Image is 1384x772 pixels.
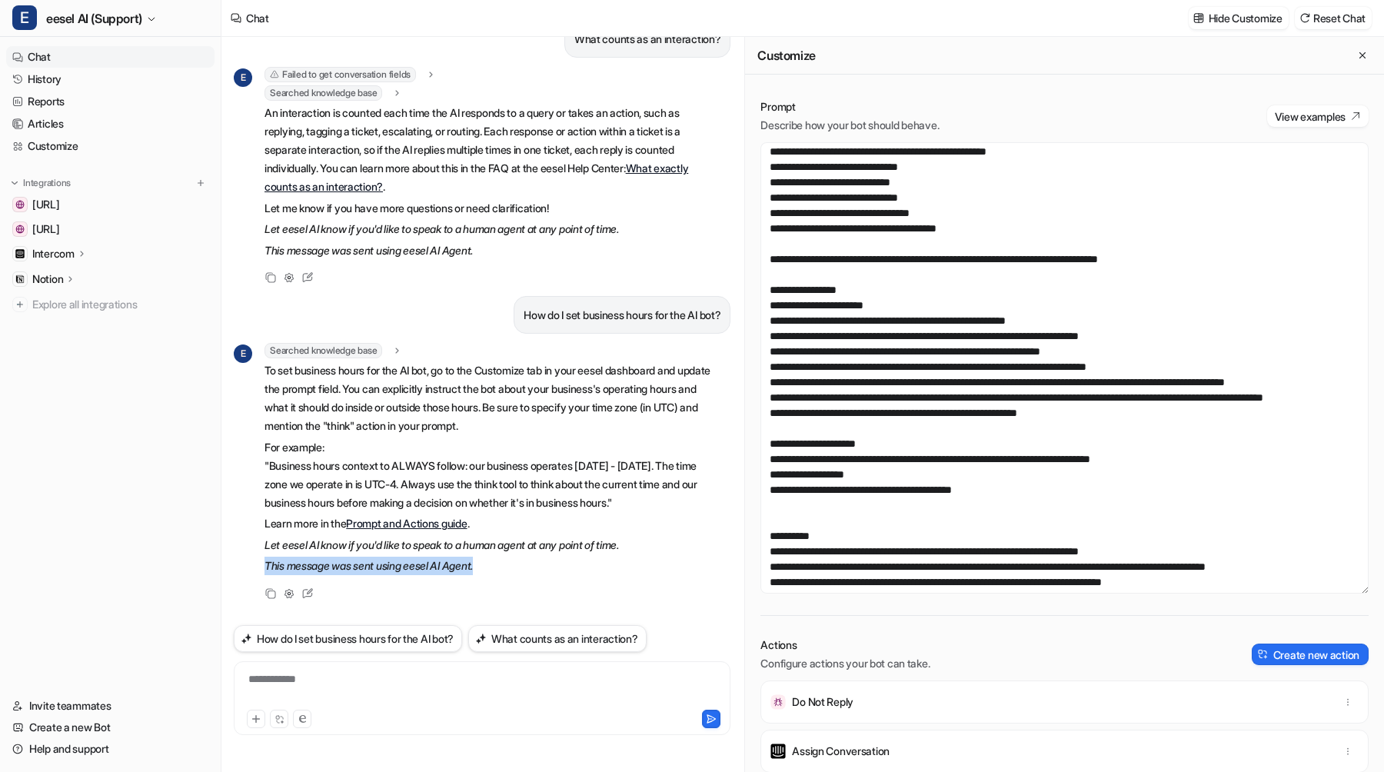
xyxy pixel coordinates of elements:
img: explore all integrations [12,297,28,312]
a: www.eesel.ai[URL] [6,218,215,240]
a: Invite teammates [6,695,215,717]
button: What counts as an interaction? [468,625,647,652]
button: Reset Chat [1295,7,1372,29]
p: Notion [32,271,63,287]
em: This message was sent using eesel AI Agent. [264,244,473,257]
a: Reports [6,91,215,112]
p: What counts as an interaction? [574,30,721,48]
a: Create a new Bot [6,717,215,738]
div: Chat [246,10,269,26]
a: docs.eesel.ai[URL] [6,194,215,215]
img: www.eesel.ai [15,225,25,234]
span: E [234,68,252,87]
span: [URL] [32,197,60,212]
p: Prompt [760,99,939,115]
a: Customize [6,135,215,157]
span: Searched knowledge base [264,85,382,101]
img: reset [1299,12,1310,24]
img: expand menu [9,178,20,188]
img: create-action-icon.svg [1258,649,1269,660]
img: Notion [15,275,25,284]
span: [URL] [32,221,60,237]
span: eesel AI (Support) [46,8,142,29]
p: Let me know if you have more questions or need clarification! [264,199,714,218]
p: Describe how your bot should behave. [760,118,939,133]
span: Explore all integrations [32,292,208,317]
img: customize [1193,12,1204,24]
a: Help and support [6,738,215,760]
button: How do I set business hours for the AI bot? [234,625,462,652]
h2: Customize [757,48,815,63]
p: Hide Customize [1209,10,1283,26]
span: Searched knowledge base [264,343,382,358]
span: E [234,344,252,363]
em: Let eesel AI know if you'd like to speak to a human agent at any point of time. [264,222,619,235]
span: Failed to get conversation fields [264,67,416,82]
button: Create new action [1252,644,1369,665]
p: Integrations [23,177,71,189]
p: For example: "Business hours context to ALWAYS follow: our business operates [DATE] - [DATE]. The... [264,438,714,512]
img: docs.eesel.ai [15,200,25,209]
button: Close flyout [1353,46,1372,65]
p: Actions [760,637,930,653]
img: Intercom [15,249,25,258]
p: Do Not Reply [792,694,853,710]
p: An interaction is counted each time the AI responds to a query or takes an action, such as replyi... [264,104,714,196]
p: How do I set business hours for the AI bot? [524,306,720,324]
img: Assign Conversation icon [770,744,786,759]
p: To set business hours for the AI bot, go to the Customize tab in your eesel dashboard and update ... [264,361,714,435]
span: E [12,5,37,30]
a: Prompt and Actions guide [346,517,467,530]
a: Articles [6,113,215,135]
button: Integrations [6,175,75,191]
button: View examples [1267,105,1369,127]
a: History [6,68,215,90]
em: Let eesel AI know if you'd like to speak to a human agent at any point of time. [264,538,619,551]
a: Chat [6,46,215,68]
p: Assign Conversation [792,744,890,759]
p: Configure actions your bot can take. [760,656,930,671]
p: Intercom [32,246,75,261]
img: Do Not Reply icon [770,694,786,710]
a: Explore all integrations [6,294,215,315]
button: Hide Customize [1189,7,1289,29]
em: This message was sent using eesel AI Agent. [264,559,473,572]
img: menu_add.svg [195,178,206,188]
p: Learn more in the . [264,514,714,533]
